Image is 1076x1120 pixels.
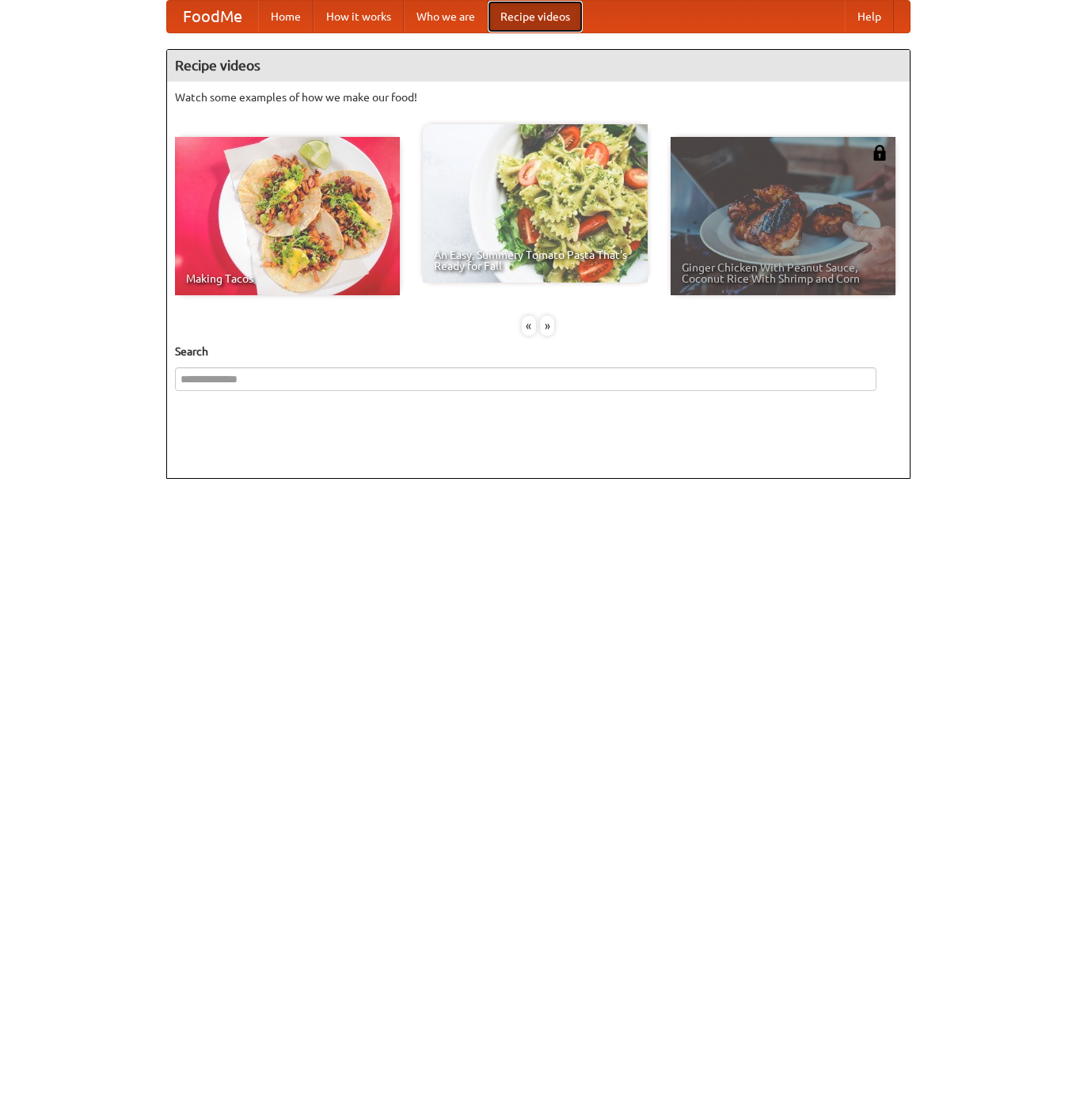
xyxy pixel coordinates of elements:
img: 483408.png [872,145,888,161]
div: » [540,316,554,336]
a: An Easy, Summery Tomato Pasta That's Ready for Fall [423,124,648,283]
div: « [522,316,536,336]
a: Who we are [404,1,488,32]
a: Home [258,1,314,32]
span: Making Tacos [186,273,389,284]
a: FoodMe [167,1,258,32]
a: Making Tacos [175,137,400,295]
a: Recipe videos [488,1,583,32]
a: How it works [314,1,404,32]
h5: Search [175,344,902,359]
a: Help [845,1,894,32]
h4: Recipe videos [167,50,910,82]
p: Watch some examples of how we make our food! [175,89,902,105]
span: An Easy, Summery Tomato Pasta That's Ready for Fall [434,249,637,271]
